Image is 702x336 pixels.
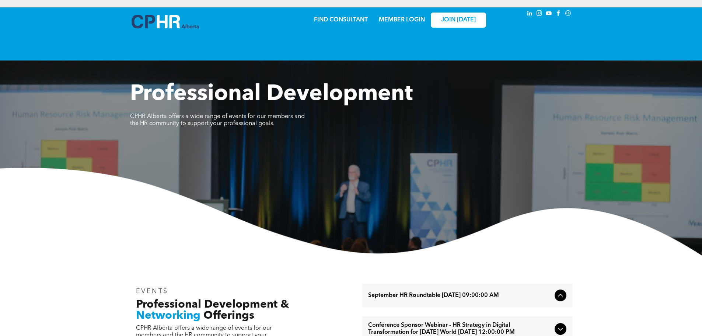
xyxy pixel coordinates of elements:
[535,9,544,19] a: instagram
[130,83,413,105] span: Professional Development
[203,310,254,321] span: Offerings
[130,114,305,127] span: CPHR Alberta offers a wide range of events for our members and the HR community to support your p...
[441,17,476,24] span: JOIN [DATE]
[368,292,552,299] span: September HR Roundtable [DATE] 09:00:00 AM
[564,9,572,19] a: Social network
[368,322,552,336] span: Conference Sponsor Webinar - HR Strategy in Digital Transformation for [DATE] World [DATE] 12:00:...
[545,9,553,19] a: youtube
[526,9,534,19] a: linkedin
[314,17,368,23] a: FIND CONSULTANT
[136,288,169,295] span: EVENTS
[379,17,425,23] a: MEMBER LOGIN
[431,13,486,28] a: JOIN [DATE]
[132,15,199,28] img: A blue and white logo for cp alberta
[555,9,563,19] a: facebook
[136,310,200,321] span: Networking
[136,299,289,310] span: Professional Development &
